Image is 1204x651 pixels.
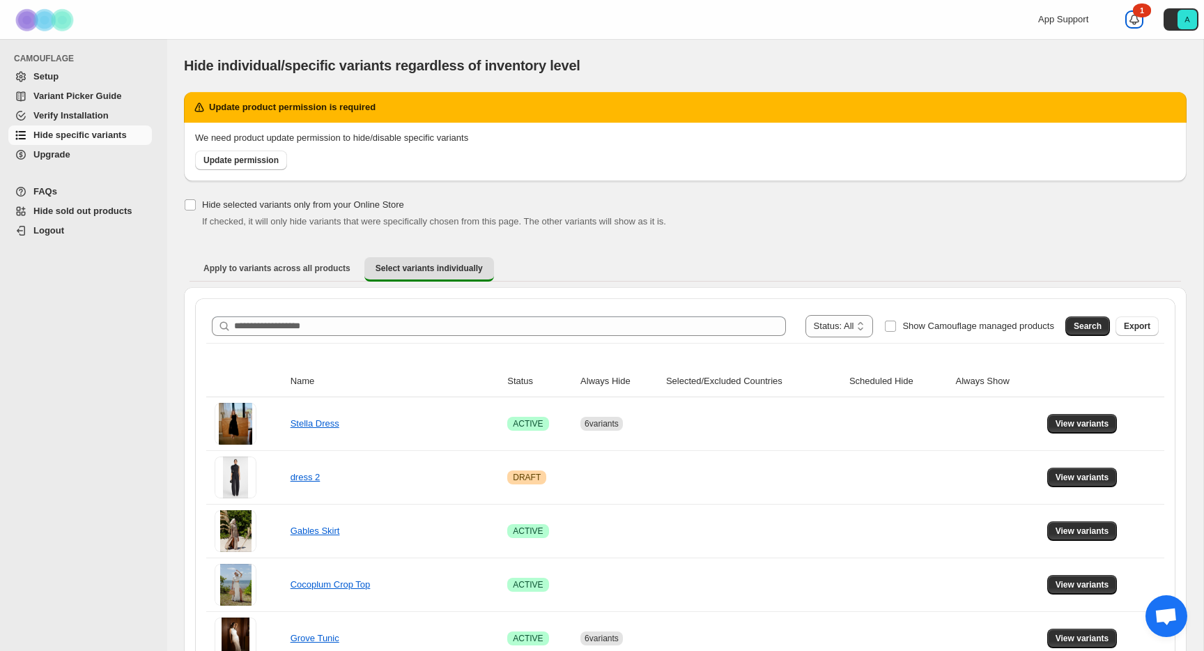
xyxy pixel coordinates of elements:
[1127,13,1141,26] a: 1
[291,418,339,429] a: Stella Dress
[1065,316,1110,336] button: Search
[1056,579,1109,590] span: View variants
[195,132,468,143] span: We need product update permission to hide/disable specific variants
[1047,629,1118,648] button: View variants
[1178,10,1197,29] span: Avatar with initials A
[513,633,543,644] span: ACTIVE
[1047,575,1118,595] button: View variants
[1124,321,1150,332] span: Export
[291,472,321,482] a: dress 2
[209,100,376,114] h2: Update product permission is required
[291,526,340,536] a: Gables Skirt
[845,366,952,397] th: Scheduled Hide
[8,125,152,145] a: Hide specific variants
[8,106,152,125] a: Verify Installation
[203,155,279,166] span: Update permission
[184,58,580,73] span: Hide individual/specific variants regardless of inventory level
[662,366,845,397] th: Selected/Excluded Countries
[195,151,287,170] a: Update permission
[1056,418,1109,429] span: View variants
[1184,15,1190,24] text: A
[1056,472,1109,483] span: View variants
[513,418,543,429] span: ACTIVE
[192,257,362,279] button: Apply to variants across all products
[33,71,59,82] span: Setup
[1047,414,1118,434] button: View variants
[1133,3,1151,17] div: 1
[33,225,64,236] span: Logout
[513,526,543,537] span: ACTIVE
[33,149,70,160] span: Upgrade
[291,633,339,643] a: Grove Tunic
[8,182,152,201] a: FAQs
[585,419,619,429] span: 6 variants
[14,53,157,64] span: CAMOUFLAGE
[8,221,152,240] a: Logout
[11,1,81,39] img: Camouflage
[585,634,619,643] span: 6 variants
[1074,321,1102,332] span: Search
[951,366,1042,397] th: Always Show
[576,366,662,397] th: Always Hide
[902,321,1054,331] span: Show Camouflage managed products
[8,86,152,106] a: Variant Picker Guide
[33,130,127,140] span: Hide specific variants
[8,145,152,164] a: Upgrade
[364,257,494,282] button: Select variants individually
[513,472,541,483] span: DRAFT
[376,263,483,274] span: Select variants individually
[33,206,132,216] span: Hide sold out products
[1047,521,1118,541] button: View variants
[202,199,404,210] span: Hide selected variants only from your Online Store
[1038,14,1088,24] span: App Support
[33,110,109,121] span: Verify Installation
[33,91,121,101] span: Variant Picker Guide
[513,579,543,590] span: ACTIVE
[202,216,666,227] span: If checked, it will only hide variants that were specifically chosen from this page. The other va...
[1145,595,1187,637] a: Open chat
[503,366,576,397] th: Status
[1056,526,1109,537] span: View variants
[8,67,152,86] a: Setup
[8,201,152,221] a: Hide sold out products
[1056,633,1109,644] span: View variants
[291,579,371,590] a: Cocoplum Crop Top
[1164,8,1198,31] button: Avatar with initials A
[1047,468,1118,487] button: View variants
[1116,316,1159,336] button: Export
[33,186,57,197] span: FAQs
[203,263,350,274] span: Apply to variants across all products
[286,366,504,397] th: Name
